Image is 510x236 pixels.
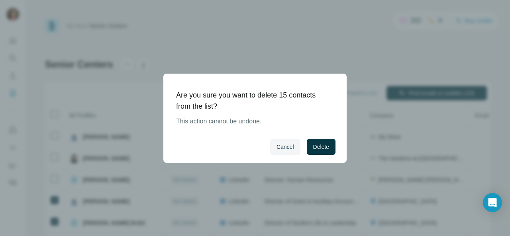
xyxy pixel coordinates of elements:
h1: Are you sure you want to delete 15 contacts from the list? [176,90,328,112]
button: Delete [307,139,335,155]
span: Delete [313,143,329,151]
p: This action cannot be undone. [176,117,328,126]
button: Cancel [270,139,300,155]
span: Cancel [277,143,294,151]
div: Open Intercom Messenger [483,193,502,212]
